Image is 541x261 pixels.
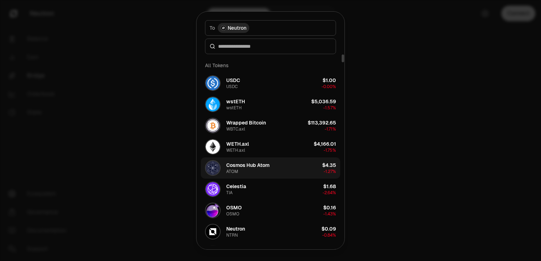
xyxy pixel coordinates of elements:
[323,77,336,84] div: $1.00
[323,246,336,254] div: $0.10
[308,119,336,126] div: $113,392.65
[201,136,340,157] button: WETH.axl LogoWETH.axlWETH.axl$4,166.01-1.75%
[323,204,336,211] div: $0.16
[210,24,215,31] span: To
[323,105,336,111] span: -1.57%
[226,169,238,174] div: ATOM
[206,225,220,239] img: NTRN Logo
[323,183,336,190] div: $1.68
[201,94,340,115] button: wstETH LogowstETHwstETH$5,036.59-1.57%
[201,72,340,94] button: USDC LogoUSDCUSDC$1.00-0.00%
[201,115,340,136] button: WBTC.axl LogoWrapped BitcoinWBTC.axl$113,392.65-1.71%
[226,105,242,111] div: wstETH
[311,98,336,105] div: $5,036.59
[206,246,220,260] img: dNTRN Logo
[321,84,336,89] span: -0.00%
[226,119,266,126] div: Wrapped Bitcoin
[322,232,336,238] span: -0.84%
[205,20,336,36] button: ToNeutron LogoNeutron
[321,225,336,232] div: $0.09
[226,190,233,196] div: TIA
[226,162,269,169] div: Cosmos Hub Atom
[324,147,336,153] span: -1.75%
[206,203,220,217] img: OSMO Logo
[201,179,340,200] button: TIA LogoCelestiaTIA$1.68-2.64%
[206,97,220,111] img: wstETH Logo
[201,58,340,72] div: All Tokens
[323,190,336,196] span: -2.64%
[226,204,242,211] div: OSMO
[226,232,238,238] div: NTRN
[226,84,238,89] div: USDC
[228,24,246,31] span: Neutron
[206,161,220,175] img: ATOM Logo
[221,25,226,31] img: Neutron Logo
[226,225,245,232] div: Neutron
[226,140,249,147] div: WETH.axl
[206,76,220,90] img: USDC Logo
[226,126,245,132] div: WBTC.axl
[206,118,220,133] img: WBTC.axl Logo
[201,157,340,179] button: ATOM LogoCosmos Hub AtomATOM$4.35-1.27%
[314,140,336,147] div: $4,166.01
[201,221,340,242] button: NTRN LogoNeutronNTRN$0.09-0.84%
[226,77,240,84] div: USDC
[323,211,336,217] span: -1.43%
[226,246,243,254] div: dNTRN
[201,200,340,221] button: OSMO LogoOSMOOSMO$0.16-1.43%
[206,140,220,154] img: WETH.axl Logo
[206,182,220,196] img: TIA Logo
[322,162,336,169] div: $4.35
[226,183,246,190] div: Celestia
[226,98,245,105] div: wstETH
[324,169,336,174] span: -1.27%
[226,211,239,217] div: OSMO
[226,147,245,153] div: WETH.axl
[325,126,336,132] span: -1.71%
